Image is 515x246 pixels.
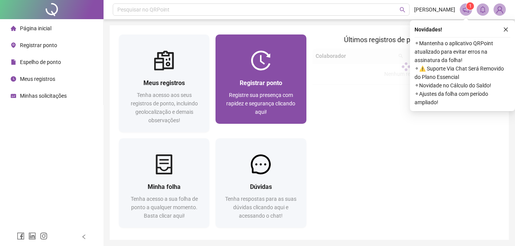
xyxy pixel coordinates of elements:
span: Espelho de ponto [20,59,61,65]
span: ⚬ Ajustes da folha com período ampliado! [415,90,510,107]
img: 93204 [494,4,505,15]
span: notification [462,6,469,13]
span: clock-circle [11,76,16,82]
span: Meus registros [20,76,55,82]
span: Tenha acesso aos seus registros de ponto, incluindo geolocalização e demais observações! [131,92,198,123]
span: Registre sua presença com rapidez e segurança clicando aqui! [226,92,295,115]
sup: 1 [466,2,474,10]
span: left [81,234,87,239]
span: Últimos registros de ponto sincronizados [344,36,468,44]
span: [PERSON_NAME] [414,5,455,14]
span: linkedin [28,232,36,240]
span: bell [479,6,486,13]
span: schedule [11,93,16,98]
span: Minhas solicitações [20,93,67,99]
a: DúvidasTenha respostas para as suas dúvidas clicando aqui e acessando o chat! [216,138,306,228]
span: search [400,7,405,13]
span: home [11,26,16,31]
span: Tenha acesso a sua folha de ponto a qualquer momento. Basta clicar aqui! [131,196,198,219]
span: Minha folha [148,183,181,190]
span: close [503,27,508,32]
a: Minha folhaTenha acesso a sua folha de ponto a qualquer momento. Basta clicar aqui! [119,138,209,228]
a: Registrar pontoRegistre sua presença com rapidez e segurança clicando aqui! [216,34,306,124]
span: file [11,59,16,65]
span: ⚬ Mantenha o aplicativo QRPoint atualizado para evitar erros na assinatura da folha! [415,39,510,64]
a: Meus registrosTenha acesso aos seus registros de ponto, incluindo geolocalização e demais observa... [119,34,209,132]
span: ⚬ ⚠️ Suporte Via Chat Será Removido do Plano Essencial [415,64,510,81]
span: Novidades ! [415,25,442,34]
span: 1 [469,3,472,9]
span: Dúvidas [250,183,272,190]
span: instagram [40,232,48,240]
span: Registrar ponto [20,42,57,48]
span: facebook [17,232,25,240]
span: Página inicial [20,25,51,31]
span: Tenha respostas para as suas dúvidas clicando aqui e acessando o chat! [225,196,296,219]
span: environment [11,43,16,48]
span: ⚬ Novidade no Cálculo do Saldo! [415,81,510,90]
span: Registrar ponto [240,79,282,87]
span: Meus registros [143,79,185,87]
